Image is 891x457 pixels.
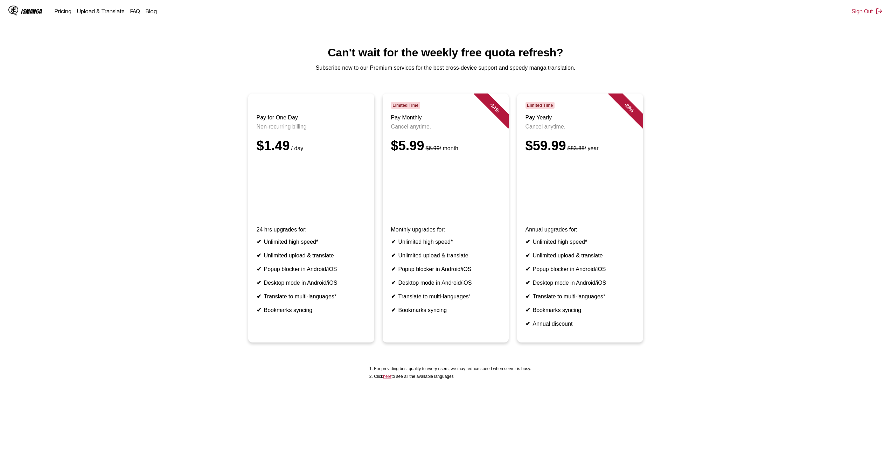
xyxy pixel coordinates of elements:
small: / day [290,145,304,151]
b: ✔ [257,307,261,313]
b: ✔ [257,252,261,258]
iframe: PayPal [257,162,366,208]
small: / month [424,145,458,151]
b: ✔ [391,280,396,286]
small: / year [566,145,599,151]
li: Translate to multi-languages* [257,293,366,300]
li: Annual discount [525,320,635,327]
p: Non-recurring billing [257,124,366,130]
a: FAQ [130,8,140,15]
span: Limited Time [391,102,420,109]
b: ✔ [257,266,261,272]
li: Click to see all the available languages [374,374,531,379]
button: Sign Out [852,8,883,15]
p: Annual upgrades for: [525,227,635,233]
li: Popup blocker in Android/iOS [525,266,635,272]
li: Unlimited high speed* [257,238,366,245]
div: - 14 % [473,86,515,129]
a: IsManga LogoIsManga [8,6,55,17]
b: ✔ [525,321,530,327]
p: 24 hrs upgrades for: [257,227,366,233]
a: Available languages [383,374,391,379]
div: $5.99 [391,138,500,153]
li: Translate to multi-languages* [525,293,635,300]
iframe: PayPal [525,162,635,208]
b: ✔ [525,239,530,245]
span: Limited Time [525,102,555,109]
h3: Pay for One Day [257,115,366,121]
p: Subscribe now to our Premium services for the best cross-device support and speedy manga translat... [6,65,885,71]
li: Unlimited upload & translate [391,252,500,259]
li: Translate to multi-languages* [391,293,500,300]
b: ✔ [525,252,530,258]
div: $59.99 [525,138,635,153]
li: Unlimited high speed* [391,238,500,245]
div: $1.49 [257,138,366,153]
li: Desktop mode in Android/iOS [391,279,500,286]
b: ✔ [525,293,530,299]
s: $83.88 [568,145,585,151]
li: Unlimited upload & translate [525,252,635,259]
b: ✔ [525,280,530,286]
p: Cancel anytime. [391,124,500,130]
li: Desktop mode in Android/iOS [525,279,635,286]
b: ✔ [391,266,396,272]
div: - 28 % [608,86,650,129]
li: Unlimited high speed* [525,238,635,245]
s: $6.99 [426,145,440,151]
b: ✔ [257,239,261,245]
li: Unlimited upload & translate [257,252,366,259]
a: Pricing [55,8,71,15]
li: Bookmarks syncing [391,307,500,313]
img: Sign out [876,8,883,15]
li: Popup blocker in Android/iOS [257,266,366,272]
li: Bookmarks syncing [257,307,366,313]
div: IsManga [21,8,42,15]
b: ✔ [525,266,530,272]
iframe: PayPal [391,162,500,208]
b: ✔ [391,293,396,299]
b: ✔ [257,293,261,299]
b: ✔ [525,307,530,313]
h3: Pay Monthly [391,115,500,121]
p: Monthly upgrades for: [391,227,500,233]
a: Blog [146,8,157,15]
b: ✔ [391,307,396,313]
b: ✔ [391,239,396,245]
b: ✔ [257,280,261,286]
h3: Pay Yearly [525,115,635,121]
p: Cancel anytime. [525,124,635,130]
li: Bookmarks syncing [525,307,635,313]
b: ✔ [391,252,396,258]
li: For providing best quality to every users, we may reduce speed when server is busy. [374,366,531,371]
img: IsManga Logo [8,6,18,15]
li: Popup blocker in Android/iOS [391,266,500,272]
a: Upload & Translate [77,8,125,15]
li: Desktop mode in Android/iOS [257,279,366,286]
h1: Can't wait for the weekly free quota refresh? [6,46,885,59]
